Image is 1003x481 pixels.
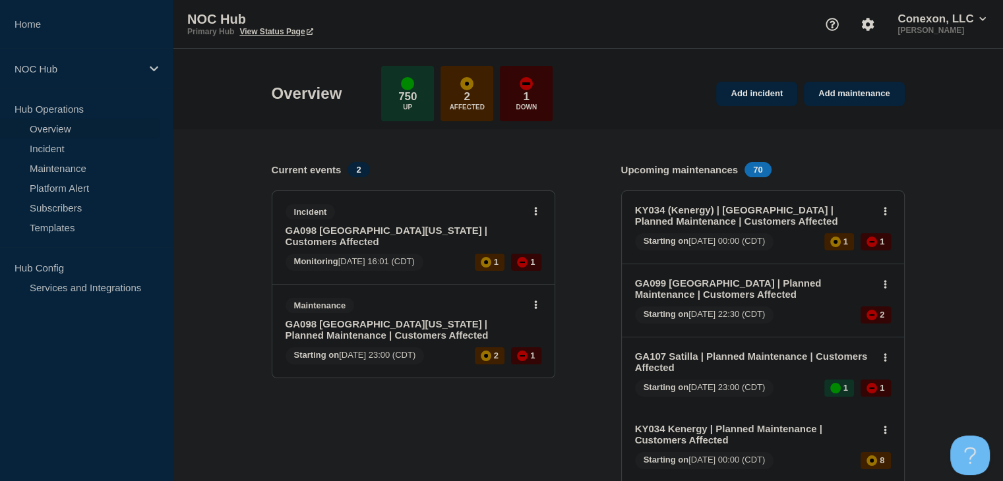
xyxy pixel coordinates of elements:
[187,12,451,27] p: NOC Hub
[854,11,882,38] button: Account settings
[460,77,473,90] div: affected
[286,204,336,219] span: Incident
[880,383,884,393] p: 1
[830,237,841,247] div: affected
[866,455,877,466] div: affected
[644,236,689,246] span: Starting on
[294,350,340,360] span: Starting on
[950,436,990,475] iframe: Help Scout Beacon - Open
[530,257,535,267] p: 1
[635,351,873,373] a: GA107 Satilla | Planned Maintenance | Customers Affected
[403,103,412,111] p: Up
[895,13,988,26] button: Conexon, LLC
[745,162,771,177] span: 70
[15,63,141,74] p: NOC Hub
[635,233,774,250] span: [DATE] 00:00 (CDT)
[494,351,499,360] p: 2
[843,383,848,393] p: 1
[635,277,873,300] a: GA099 [GEOGRAPHIC_DATA] | Planned Maintenance | Customers Affected
[398,90,417,103] p: 750
[866,310,877,320] div: down
[804,82,904,106] a: Add maintenance
[524,90,530,103] p: 1
[635,204,873,227] a: KY034 (Kenergy) | [GEOGRAPHIC_DATA] | Planned Maintenance | Customers Affected
[286,298,355,313] span: Maintenance
[272,164,342,175] h4: Current events
[187,27,234,36] p: Primary Hub
[516,103,537,111] p: Down
[644,382,689,392] span: Starting on
[239,27,313,36] a: View Status Page
[286,318,524,341] a: GA098 [GEOGRAPHIC_DATA][US_STATE] | Planned Maintenance | Customers Affected
[450,103,485,111] p: Affected
[348,162,369,177] span: 2
[644,455,689,465] span: Starting on
[494,257,499,267] p: 1
[481,257,491,268] div: affected
[530,351,535,360] p: 1
[517,257,528,268] div: down
[286,225,524,247] a: GA098 [GEOGRAPHIC_DATA][US_STATE] | Customers Affected
[520,77,533,90] div: down
[716,82,797,106] a: Add incident
[880,455,884,465] p: 8
[644,309,689,319] span: Starting on
[866,383,877,393] div: down
[401,77,414,90] div: up
[866,237,877,247] div: down
[635,452,774,469] span: [DATE] 00:00 (CDT)
[464,90,470,103] p: 2
[294,256,338,266] span: Monitoring
[818,11,846,38] button: Support
[635,423,873,445] a: KY034 Kenergy | Planned Maintenance | Customers Affected
[481,351,491,361] div: affected
[286,347,425,364] span: [DATE] 23:00 (CDT)
[621,164,739,175] h4: Upcoming maintenances
[880,237,884,246] p: 1
[895,26,988,35] p: [PERSON_NAME]
[843,237,848,246] p: 1
[880,310,884,320] p: 2
[830,383,841,393] div: up
[286,254,423,271] span: [DATE] 16:01 (CDT)
[517,351,528,361] div: down
[272,84,342,103] h1: Overview
[635,306,774,324] span: [DATE] 22:30 (CDT)
[635,380,774,397] span: [DATE] 23:00 (CDT)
